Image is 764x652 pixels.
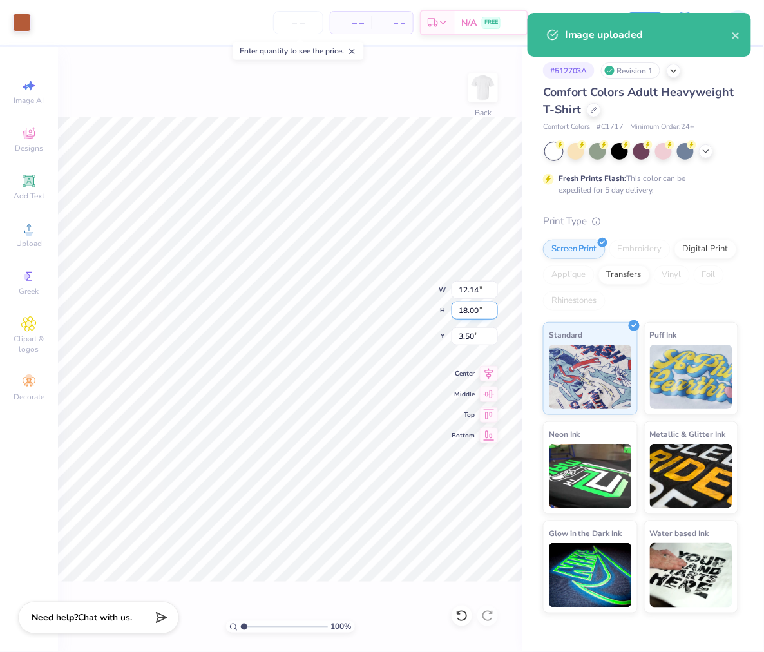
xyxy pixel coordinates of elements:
[631,122,695,133] span: Minimum Order: 24 +
[597,122,624,133] span: # C1717
[6,334,52,354] span: Clipart & logos
[16,238,42,249] span: Upload
[338,16,364,30] span: – –
[543,62,595,79] div: # 512703A
[650,328,677,341] span: Puff Ink
[331,621,352,633] span: 100 %
[549,543,632,608] img: Glow in the Dark Ink
[650,526,709,540] span: Water based Ink
[609,240,671,259] div: Embroidery
[14,95,44,106] span: Image AI
[650,427,726,441] span: Metallic & Glitter Ink
[554,10,617,35] input: Untitled Design
[549,345,632,409] img: Standard
[598,265,650,285] div: Transfers
[694,265,724,285] div: Foil
[559,173,627,184] strong: Fresh Prints Flash:
[78,612,132,624] span: Chat with us.
[650,543,733,608] img: Water based Ink
[233,42,364,60] div: Enter quantity to see the price.
[650,444,733,508] img: Metallic & Glitter Ink
[654,265,690,285] div: Vinyl
[543,84,734,117] span: Comfort Colors Adult Heavyweight T-Shirt
[32,612,78,624] strong: Need help?
[379,16,405,30] span: – –
[452,390,475,399] span: Middle
[461,16,477,30] span: N/A
[549,444,632,508] img: Neon Ink
[470,75,496,101] img: Back
[273,11,323,34] input: – –
[484,18,498,27] span: FREE
[14,191,44,201] span: Add Text
[543,291,606,311] div: Rhinestones
[452,410,475,419] span: Top
[674,240,737,259] div: Digital Print
[19,286,39,296] span: Greek
[452,431,475,440] span: Bottom
[475,107,492,119] div: Back
[543,122,591,133] span: Comfort Colors
[732,27,741,43] button: close
[549,328,583,341] span: Standard
[650,345,733,409] img: Puff Ink
[601,62,660,79] div: Revision 1
[565,27,732,43] div: Image uploaded
[549,526,622,540] span: Glow in the Dark Ink
[14,392,44,402] span: Decorate
[543,214,738,229] div: Print Type
[559,173,717,196] div: This color can be expedited for 5 day delivery.
[15,143,43,153] span: Designs
[543,265,595,285] div: Applique
[452,369,475,378] span: Center
[543,240,606,259] div: Screen Print
[549,427,580,441] span: Neon Ink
